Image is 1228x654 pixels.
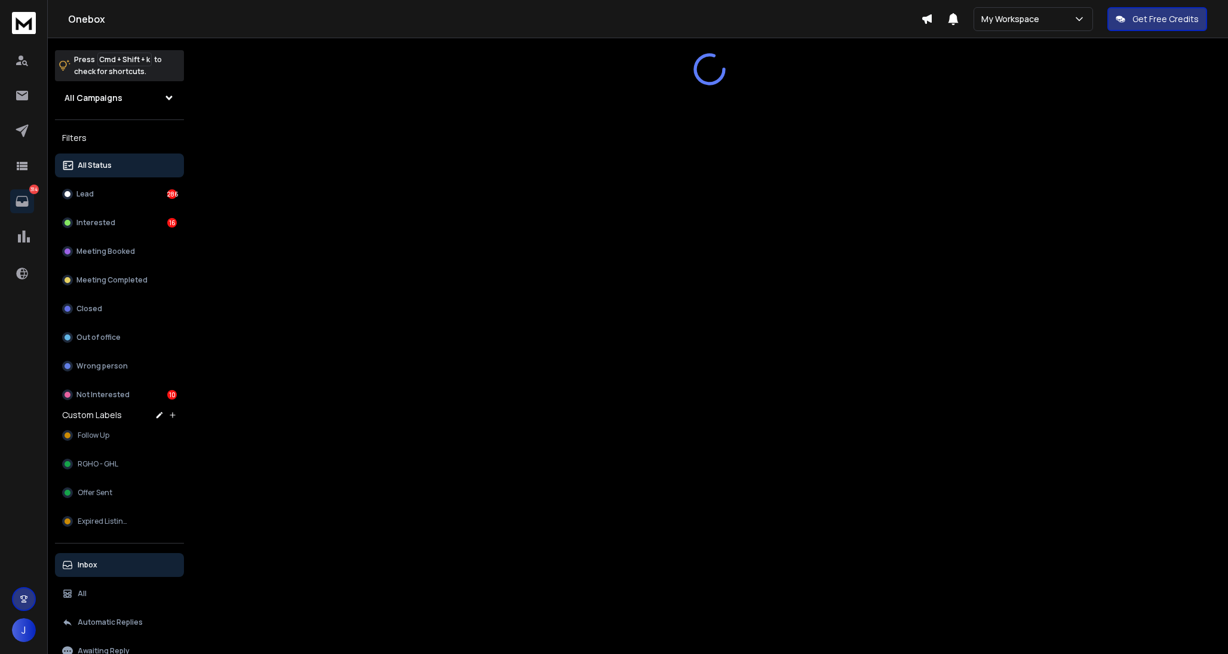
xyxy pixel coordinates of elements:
button: RGHO - GHL [55,452,184,476]
button: All Status [55,153,184,177]
h3: Filters [55,130,184,146]
button: Out of office [55,326,184,349]
div: 16 [167,218,177,228]
p: Not Interested [76,390,130,400]
button: Offer Sent [55,481,184,505]
button: Meeting Completed [55,268,184,292]
button: Get Free Credits [1107,7,1207,31]
button: J [12,618,36,642]
p: My Workspace [981,13,1044,25]
p: Closed [76,304,102,314]
span: Follow Up [78,431,109,440]
p: Meeting Booked [76,247,135,256]
button: Expired Listing [55,509,184,533]
p: All [78,589,87,598]
h1: Onebox [68,12,921,26]
button: Wrong person [55,354,184,378]
span: RGHO - GHL [78,459,118,469]
p: 314 [29,185,39,194]
button: Inbox [55,553,184,577]
button: All Campaigns [55,86,184,110]
button: All [55,582,184,606]
button: Follow Up [55,423,184,447]
h1: All Campaigns [65,92,122,104]
p: Meeting Completed [76,275,148,285]
a: 314 [10,189,34,213]
div: 10 [167,390,177,400]
span: Expired Listing [78,517,128,526]
div: 286 [167,189,177,199]
p: Interested [76,218,115,228]
button: Meeting Booked [55,240,184,263]
span: Offer Sent [78,488,112,498]
p: Lead [76,189,94,199]
p: Automatic Replies [78,618,143,627]
p: All Status [78,161,112,170]
p: Get Free Credits [1132,13,1199,25]
span: Cmd + Shift + k [97,53,152,66]
img: logo [12,12,36,34]
button: Lead286 [55,182,184,206]
p: Press to check for shortcuts. [74,54,162,78]
button: Automatic Replies [55,610,184,634]
button: Closed [55,297,184,321]
p: Inbox [78,560,97,570]
h3: Custom Labels [62,409,122,421]
p: Wrong person [76,361,128,371]
button: Interested16 [55,211,184,235]
p: Out of office [76,333,121,342]
button: Not Interested10 [55,383,184,407]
